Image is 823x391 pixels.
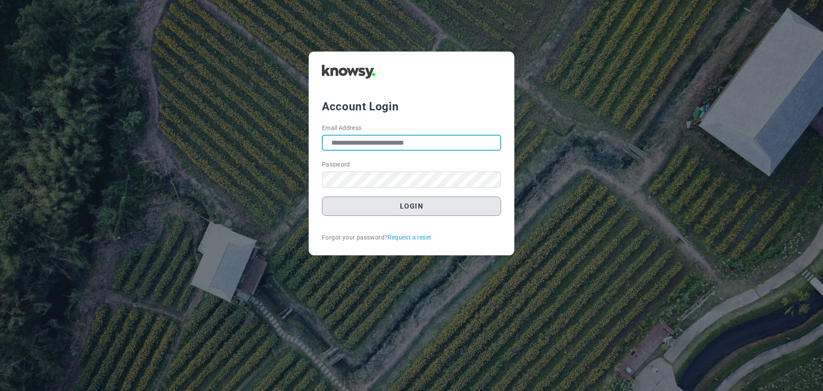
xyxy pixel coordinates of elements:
[322,233,501,242] div: Forgot your password?
[322,99,501,114] div: Account Login
[387,233,431,242] a: Request a reset
[322,124,362,133] label: Email Address
[322,160,350,169] label: Password
[322,197,501,216] button: Login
